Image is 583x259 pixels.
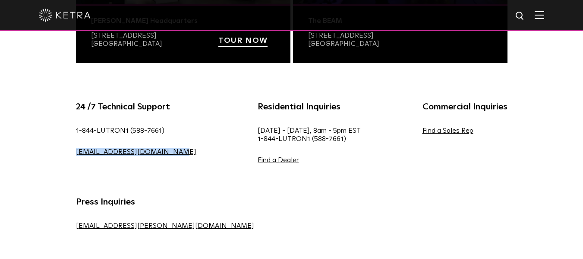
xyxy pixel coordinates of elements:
a: Find a Dealer [258,157,299,163]
h5: Commercial Inquiries [422,100,507,114]
h5: Residential Inquiries [258,100,361,114]
h5: 24 /7 Technical Support [76,100,196,114]
a: TOUR NOW [218,37,268,47]
a: Find a Sales Rep [422,127,473,134]
h5: Press Inquiries [76,195,254,209]
a: [STREET_ADDRESS] [91,32,157,39]
p: [DATE] - [DATE], 8am - 5pm EST [258,127,361,143]
img: ketra-logo-2019-white [39,9,91,22]
a: 1-844-LUTRON1 (588-7661) [258,135,346,142]
a: [GEOGRAPHIC_DATA] [308,40,379,47]
img: Hamburger%20Nav.svg [535,11,544,19]
a: [EMAIL_ADDRESS][PERSON_NAME][DOMAIN_NAME] [76,222,254,229]
a: [GEOGRAPHIC_DATA] [91,40,162,47]
img: search icon [515,11,526,22]
a: 1-844-LUTRON1 (588-7661) [76,127,164,134]
strong: TOUR NOW [218,37,268,45]
a: [EMAIL_ADDRESS][DOMAIN_NAME] [76,148,196,155]
a: [STREET_ADDRESS] [308,32,374,39]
